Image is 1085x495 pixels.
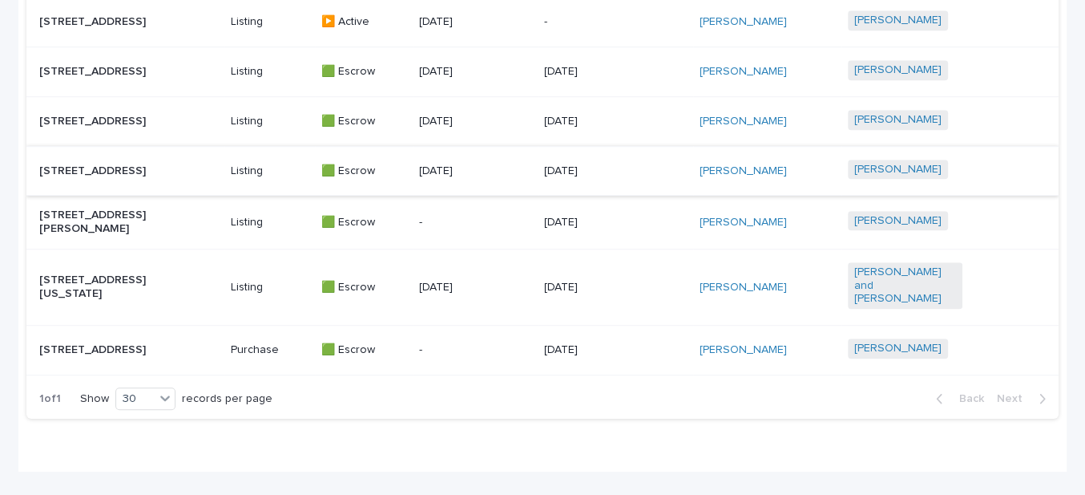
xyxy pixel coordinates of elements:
[231,281,308,294] p: Listing
[544,164,659,178] p: [DATE]
[854,214,942,228] a: [PERSON_NAME]
[26,326,1058,375] tr: [STREET_ADDRESS]Purchase🟩 Escrow-[DATE][PERSON_NAME] [PERSON_NAME]
[419,65,531,79] p: [DATE]
[321,164,407,178] p: 🟩 Escrow
[854,63,942,77] a: [PERSON_NAME]
[544,343,659,357] p: [DATE]
[231,115,308,128] p: Listing
[419,343,531,357] p: -
[26,47,1058,96] tr: [STREET_ADDRESS]Listing🟩 Escrow[DATE][DATE][PERSON_NAME] [PERSON_NAME]
[321,15,407,29] p: ▶️ Active
[700,281,787,294] a: [PERSON_NAME]
[997,393,1032,404] span: Next
[700,115,787,128] a: [PERSON_NAME]
[544,15,659,29] p: -
[26,146,1058,196] tr: [STREET_ADDRESS]Listing🟩 Escrow[DATE][DATE][PERSON_NAME] [PERSON_NAME]
[544,65,659,79] p: [DATE]
[950,393,984,404] span: Back
[700,343,787,357] a: [PERSON_NAME]
[26,379,74,419] p: 1 of 1
[39,15,154,29] p: [STREET_ADDRESS]
[231,65,308,79] p: Listing
[854,163,942,176] a: [PERSON_NAME]
[321,281,407,294] p: 🟩 Escrow
[923,392,990,406] button: Back
[26,96,1058,146] tr: [STREET_ADDRESS]Listing🟩 Escrow[DATE][DATE][PERSON_NAME] [PERSON_NAME]
[419,216,531,229] p: -
[39,65,154,79] p: [STREET_ADDRESS]
[39,343,154,357] p: [STREET_ADDRESS]
[700,65,787,79] a: [PERSON_NAME]
[419,115,531,128] p: [DATE]
[700,164,787,178] a: [PERSON_NAME]
[231,164,308,178] p: Listing
[854,342,942,355] a: [PERSON_NAME]
[80,392,109,406] p: Show
[321,216,407,229] p: 🟩 Escrow
[26,196,1058,250] tr: [STREET_ADDRESS][PERSON_NAME]Listing🟩 Escrow-[DATE][PERSON_NAME] [PERSON_NAME]
[854,113,942,127] a: [PERSON_NAME]
[854,266,956,306] a: [PERSON_NAME] and [PERSON_NAME]
[321,343,407,357] p: 🟩 Escrow
[231,343,308,357] p: Purchase
[26,249,1058,325] tr: [STREET_ADDRESS][US_STATE]Listing🟩 Escrow[DATE][DATE][PERSON_NAME] [PERSON_NAME] and [PERSON_NAME]
[700,15,787,29] a: [PERSON_NAME]
[419,164,531,178] p: [DATE]
[990,392,1059,406] button: Next
[544,281,659,294] p: [DATE]
[39,209,154,236] p: [STREET_ADDRESS][PERSON_NAME]
[39,274,154,301] p: [STREET_ADDRESS][US_STATE]
[321,65,407,79] p: 🟩 Escrow
[321,115,407,128] p: 🟩 Escrow
[700,216,787,229] a: [PERSON_NAME]
[544,216,659,229] p: [DATE]
[116,391,155,408] div: 30
[419,281,531,294] p: [DATE]
[39,115,154,128] p: [STREET_ADDRESS]
[231,15,308,29] p: Listing
[854,14,942,27] a: [PERSON_NAME]
[231,216,308,229] p: Listing
[544,115,659,128] p: [DATE]
[419,15,531,29] p: [DATE]
[182,392,272,406] p: records per page
[39,164,154,178] p: [STREET_ADDRESS]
